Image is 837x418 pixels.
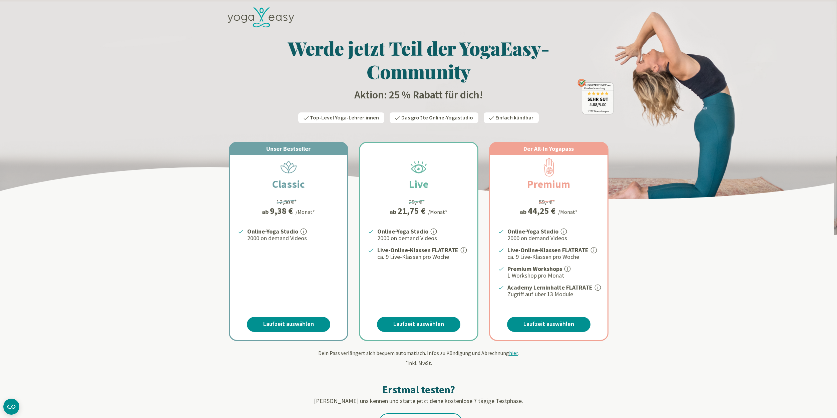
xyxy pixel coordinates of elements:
[495,114,533,121] span: Einfach kündbar
[377,317,460,332] a: Laufzeit auswählen
[224,396,614,405] p: [PERSON_NAME] uns kennen und starte jetzt deine kostenlose 7 tägige Testphase.
[401,114,473,121] span: Das größte Online-Yogastudio
[409,197,425,206] div: 29,- €*
[277,197,297,206] div: 12,50 €*
[507,246,588,254] strong: Live-Online-Klassen FLATRATE
[377,228,428,235] strong: Online-Yoga Studio
[224,88,614,102] h2: Aktion: 25 % Rabatt für dich!
[256,176,321,192] h2: Classic
[377,234,469,242] p: 2000 on demand Videos
[377,246,458,254] strong: Live-Online-Klassen FLATRATE
[539,197,555,206] div: 59,- €*
[296,208,315,216] div: /Monat*
[3,399,19,415] button: CMP-Widget öffnen
[377,253,469,261] p: ca. 9 Live-Klassen pro Woche
[390,207,398,216] span: ab
[520,207,528,216] span: ab
[511,176,586,192] h2: Premium
[507,290,599,298] p: Zugriff auf über 13 Module
[247,228,298,235] strong: Online-Yoga Studio
[224,349,614,367] div: Dein Pass verlängert sich bequem automatisch. Infos zu Kündigung und Abrechnung . Inkl. MwSt.
[507,284,592,291] strong: Academy Lerninhalte FLATRATE
[507,228,558,235] strong: Online-Yoga Studio
[558,208,577,216] div: /Monat*
[507,317,590,332] a: Laufzeit auswählen
[509,350,518,356] span: hier
[247,317,330,332] a: Laufzeit auswählen
[310,114,379,121] span: Top-Level Yoga-Lehrer:innen
[398,206,425,215] div: 21,75 €
[262,207,270,216] span: ab
[523,145,574,152] span: Der All-In Yogapass
[577,79,614,114] img: ausgezeichnet_badge.png
[224,383,614,396] h2: Erstmal testen?
[266,145,311,152] span: Unser Bestseller
[528,206,555,215] div: 44,25 €
[224,36,614,83] h1: Werde jetzt Teil der YogaEasy-Community
[507,265,562,273] strong: Premium Workshops
[270,206,293,215] div: 9,38 €
[507,253,599,261] p: ca. 9 Live-Klassen pro Woche
[507,272,599,280] p: 1 Workshop pro Monat
[507,234,599,242] p: 2000 on demand Videos
[247,234,339,242] p: 2000 on demand Videos
[428,208,447,216] div: /Monat*
[393,176,444,192] h2: Live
